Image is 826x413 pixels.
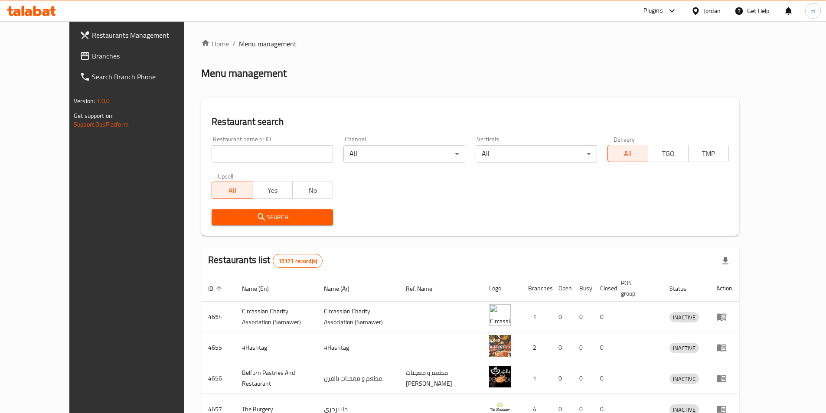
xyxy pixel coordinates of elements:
th: Closed [593,275,614,302]
td: مطعم و معجنات [PERSON_NAME] [399,363,482,394]
td: Belfurn Pastries And Restaurant [235,363,317,394]
span: Menu management [239,39,297,49]
th: Action [709,275,739,302]
span: Search [219,212,326,223]
a: Support.OpsPlatform [74,119,129,130]
span: Ref. Name [406,283,444,294]
td: 1 [521,302,552,332]
h2: Restaurants list [208,254,323,268]
img: #Hashtag [489,335,511,357]
div: Menu [716,373,732,384]
div: Jordan [704,6,721,16]
td: 0 [552,332,572,363]
label: Delivery [614,136,635,142]
td: 0 [593,302,614,332]
a: Branches [73,46,207,66]
a: Search Branch Phone [73,66,207,87]
span: Branches [92,51,200,61]
nav: breadcrumb [201,39,739,49]
button: TMP [688,145,729,162]
button: All [212,182,252,199]
button: Yes [252,182,293,199]
td: #Hashtag [317,332,399,363]
div: Total records count [273,254,323,268]
span: Status [669,283,698,294]
div: Menu [716,342,732,353]
span: 1.0.0 [96,95,110,107]
span: All [215,184,249,197]
span: INACTIVE [669,374,699,384]
div: Plugins [643,6,663,16]
span: Yes [256,184,289,197]
td: 0 [572,332,593,363]
span: Name (Ar) [324,283,361,294]
td: 4655 [201,332,235,363]
span: INACTIVE [669,343,699,353]
span: Name (En) [242,283,280,294]
a: Home [201,39,229,49]
span: Version: [74,95,95,107]
button: No [292,182,333,199]
span: POS group [621,278,652,299]
h2: Restaurant search [212,115,729,128]
button: TGO [648,145,689,162]
td: 2 [521,332,552,363]
div: Menu [716,312,732,322]
span: TGO [652,147,685,160]
span: No [296,184,330,197]
span: 15171 record(s) [273,257,322,265]
h2: Menu management [201,66,287,80]
td: 0 [552,302,572,332]
td: #Hashtag [235,332,317,363]
td: 0 [593,363,614,394]
th: Open [552,275,572,302]
span: Search Branch Phone [92,72,200,82]
th: Logo [482,275,521,302]
span: m [810,6,816,16]
td: 4656 [201,363,235,394]
td: مطعم و معجنات بالفرن [317,363,399,394]
input: Search for restaurant name or ID.. [212,145,333,163]
th: Branches [521,275,552,302]
span: All [611,147,645,160]
span: Get support on: [74,110,114,121]
td: 1 [521,363,552,394]
div: All [343,145,465,163]
td: ​Circassian ​Charity ​Association​ (Samawer) [235,302,317,332]
div: All [476,145,597,163]
td: 0 [572,302,593,332]
span: TMP [692,147,725,160]
img: Belfurn Pastries And Restaurant [489,366,511,387]
a: Restaurants Management [73,25,207,46]
span: ID [208,283,225,294]
td: 0 [572,363,593,394]
label: Upsell [218,173,234,179]
div: INACTIVE [669,312,699,322]
td: 0 [552,363,572,394]
span: Restaurants Management [92,30,200,40]
button: All [607,145,648,162]
img: ​Circassian ​Charity ​Association​ (Samawer) [489,304,511,326]
th: Busy [572,275,593,302]
button: Search [212,209,333,225]
li: / [232,39,235,49]
span: INACTIVE [669,312,699,322]
td: 4654 [201,302,235,332]
td: ​Circassian ​Charity ​Association​ (Samawer) [317,302,399,332]
td: 0 [593,332,614,363]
